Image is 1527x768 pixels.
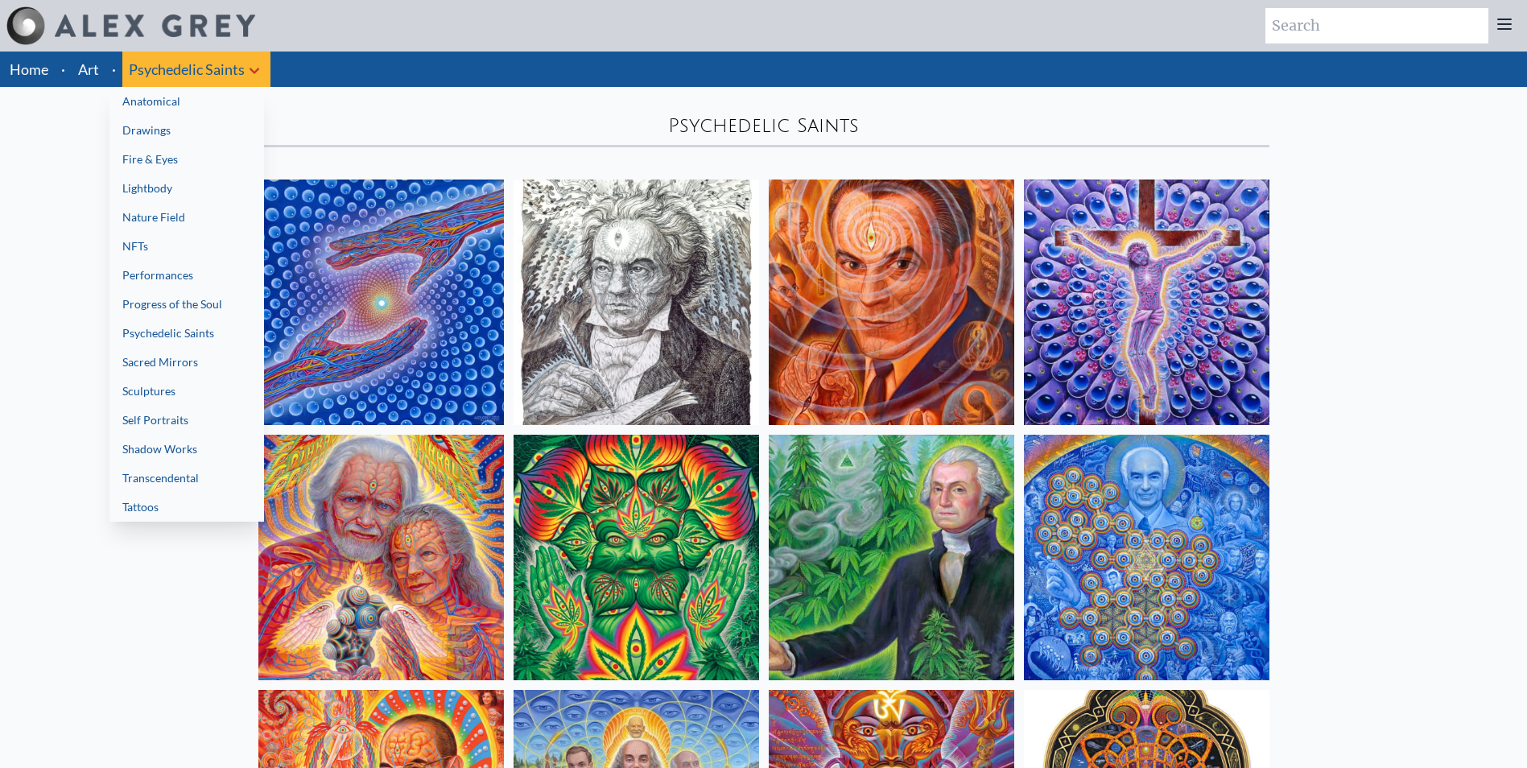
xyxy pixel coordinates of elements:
a: NFTs [109,232,264,261]
a: Transcendental [109,464,264,493]
a: Fire & Eyes [109,145,264,174]
a: Anatomical [109,87,264,116]
a: Shadow Works [109,435,264,464]
a: Drawings [109,116,264,145]
a: Performances [109,261,264,290]
a: Nature Field [109,203,264,232]
a: Tattoos [109,493,264,522]
a: Lightbody [109,174,264,203]
a: Sculptures [109,377,264,406]
a: Progress of the Soul [109,290,264,319]
a: Self Portraits [109,406,264,435]
a: Sacred Mirrors [109,348,264,377]
a: Psychedelic Saints [109,319,264,348]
